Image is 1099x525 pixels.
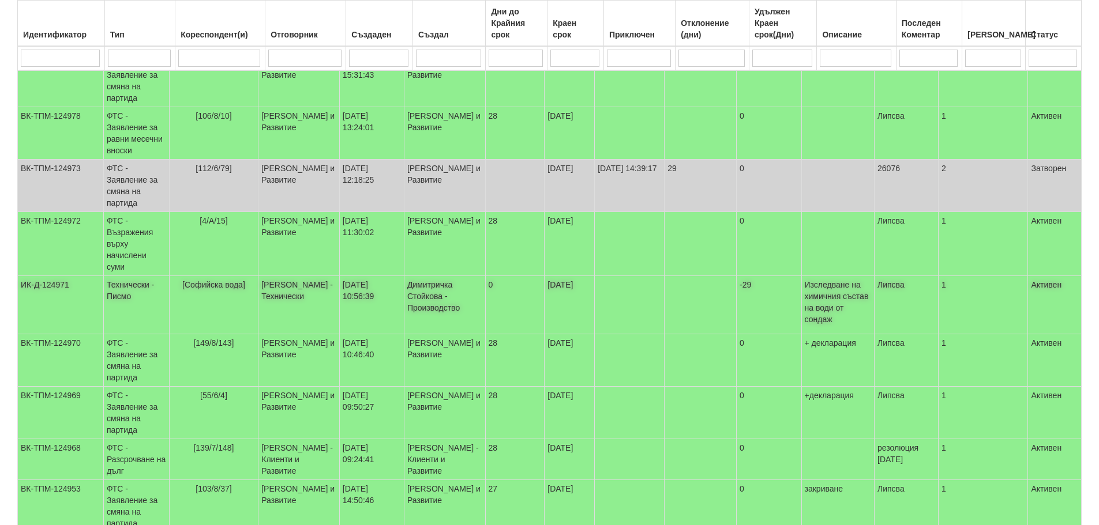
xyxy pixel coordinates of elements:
td: ВК-ТПМ-124968 [18,439,104,480]
td: ФТС - Заявление за равни месечни вноски [103,107,169,160]
td: ФТС - Разсрочване на дълг [103,439,169,480]
td: ВК-ТПМ-124980 [18,55,104,107]
div: Статус [1029,27,1078,43]
td: [PERSON_NAME] и Развитие [404,160,485,212]
th: Отклонение (дни): No sort applied, activate to apply an ascending sort [676,1,749,47]
span: [55/6/4] [200,391,227,400]
td: [PERSON_NAME] и Развитие [404,107,485,160]
span: 28 [489,111,498,120]
div: Приключен [607,27,672,43]
span: 26076 [877,164,900,173]
td: [DATE] 10:56:39 [339,276,404,334]
td: [PERSON_NAME] - Клиенти и Развитие [404,439,485,480]
td: [DATE] 14:39:17 [595,160,665,212]
td: [PERSON_NAME] и Развитие [404,55,485,107]
td: Активен [1028,439,1082,480]
div: Тип [108,27,172,43]
span: [103/8/37] [196,484,231,493]
p: +декларация [805,390,872,401]
span: [4/А/15] [200,216,227,225]
td: [DATE] [545,55,595,107]
td: -29 [737,276,802,334]
td: ВК-ТПМ-124970 [18,334,104,387]
td: 29 [665,160,737,212]
td: 1 [938,276,1028,334]
td: [PERSON_NAME] и Развитие [404,334,485,387]
td: [DATE] [545,107,595,160]
td: 1 [938,334,1028,387]
p: Изследване на химичния състав на води от сондаж [805,279,872,325]
td: 0 [737,439,802,480]
td: Активен [1028,387,1082,439]
p: закриване [805,483,872,494]
span: [Софийска вода] [182,280,245,289]
th: Приключен: No sort applied, activate to apply an ascending sort [603,1,675,47]
td: Активен [1028,212,1082,276]
td: 1 [938,107,1028,160]
td: [DATE] 09:24:41 [339,439,404,480]
td: [DATE] [545,212,595,276]
td: 1 [938,387,1028,439]
div: Идентификатор [21,27,102,43]
td: 1 [938,55,1028,107]
td: 0 [737,55,802,107]
td: ФТС - Заявление за смяна на партида [103,55,169,107]
td: [DATE] 11:30:02 [339,212,404,276]
td: Активен [1028,334,1082,387]
td: 0 [737,334,802,387]
div: Описание [820,27,892,43]
td: [DATE] [545,387,595,439]
td: [DATE] 12:18:25 [339,160,404,212]
td: [PERSON_NAME] и Развитие [258,107,340,160]
td: ВК-ТПМ-124973 [18,160,104,212]
span: [149/8/143] [193,338,234,348]
td: [PERSON_NAME] и Развитие [258,212,340,276]
th: Създаден: No sort applied, activate to apply an ascending sort [346,1,413,47]
td: 0 [737,160,802,212]
td: ВК-ТПМ-124969 [18,387,104,439]
td: ФТС - Заявление за смяна на партида [103,160,169,212]
th: Брой Файлове: No sort applied, activate to apply an ascending sort [962,1,1025,47]
td: [DATE] 15:31:43 [339,55,404,107]
div: Отклонение (дни) [678,15,746,43]
td: [PERSON_NAME] и Развитие [258,55,340,107]
span: [112/6/79] [196,164,231,173]
span: резолюция [DATE] [877,443,918,464]
td: [PERSON_NAME] и Развитие [404,387,485,439]
div: Отговорник [268,27,343,43]
td: ВК-ТПМ-124978 [18,107,104,160]
th: Последен Коментар: No sort applied, activate to apply an ascending sort [896,1,962,47]
td: Активен [1028,107,1082,160]
td: [PERSON_NAME] и Развитие [258,334,340,387]
div: Удължен Краен срок(Дни) [752,3,813,43]
th: Идентификатор: No sort applied, activate to apply an ascending sort [18,1,105,47]
td: 1 [938,212,1028,276]
th: Тип: No sort applied, activate to apply an ascending sort [104,1,175,47]
td: 0 [737,107,802,160]
th: Дни до Крайния срок: No sort applied, activate to apply an ascending sort [486,1,547,47]
span: Липсва [877,280,905,289]
th: Кореспондент(и): No sort applied, activate to apply an ascending sort [175,1,265,47]
span: Липсва [877,484,905,493]
th: Създал: No sort applied, activate to apply an ascending sort [413,1,486,47]
td: 0 [737,212,802,276]
td: Активен [1028,55,1082,107]
th: Описание: No sort applied, activate to apply an ascending sort [817,1,896,47]
div: Последен Коментар [899,15,959,43]
span: 28 [489,391,498,400]
td: 0 [737,387,802,439]
td: Технически - Писмо [103,276,169,334]
span: [139/7/148] [193,443,234,452]
td: Затворен [1028,160,1082,212]
td: [DATE] 13:24:01 [339,107,404,160]
th: Краен срок: No sort applied, activate to apply an ascending sort [547,1,604,47]
div: Създаден [349,27,410,43]
td: [DATE] [545,439,595,480]
div: Създал [416,27,482,43]
td: [DATE] [545,276,595,334]
span: 0 [489,280,493,289]
td: [PERSON_NAME] и Развитие [258,387,340,439]
span: 28 [489,338,498,348]
th: Статус: No sort applied, activate to apply an ascending sort [1025,1,1081,47]
div: Дни до Крайния срок [489,3,544,43]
